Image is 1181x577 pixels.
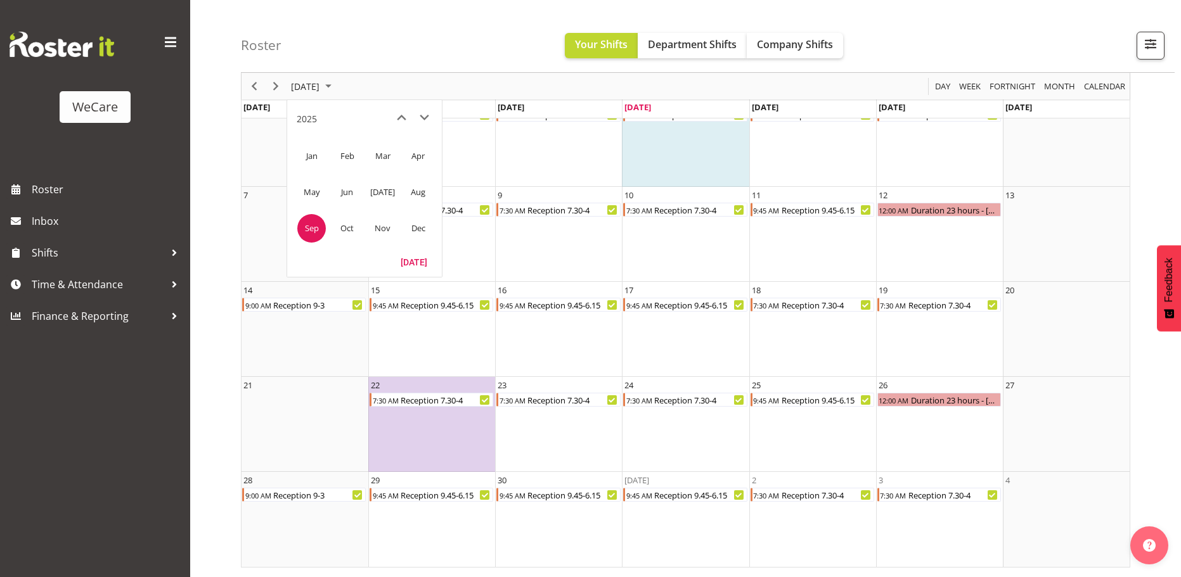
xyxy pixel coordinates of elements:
[648,37,737,51] span: Department Shifts
[933,79,953,94] button: Timeline Day
[879,101,905,113] span: [DATE]
[243,189,248,201] div: 7
[242,92,1130,567] table: of September 2025
[988,79,1036,94] span: Fortnight
[653,203,746,216] div: Reception 7.30-4
[624,379,633,391] div: 24
[624,189,633,201] div: 10
[1005,284,1014,296] div: 20
[876,282,1003,377] td: Friday, September 19, 2025
[294,210,329,246] td: September 2025
[368,377,495,472] td: Monday, September 22, 2025
[368,142,397,170] span: Mar
[879,189,887,201] div: 12
[625,203,653,216] div: 7:30 AM
[1005,474,1010,486] div: 4
[752,298,780,311] div: 7:30 AM
[370,298,493,312] div: Reception 9.45-6.15 Begin From Monday, September 15, 2025 at 9:45:00 AM GMT+12:00 Ends At Monday,...
[1043,79,1076,94] span: Month
[498,203,526,216] div: 7:30 AM
[653,488,746,501] div: Reception 9.45-6.15
[624,474,649,486] div: [DATE]
[622,377,749,472] td: Wednesday, September 24, 2025
[496,393,620,407] div: Reception 7.30-4 Begin From Tuesday, September 23, 2025 at 7:30:00 AM GMT+12:00 Ends At Tuesday, ...
[368,282,495,377] td: Monday, September 15, 2025
[404,142,432,170] span: Apr
[752,189,761,201] div: 11
[265,73,287,99] div: Next
[879,488,907,501] div: 7:30 AM
[749,92,876,187] td: Thursday, September 4, 2025
[399,298,493,311] div: Reception 9.45-6.15
[392,253,436,270] button: Today
[526,488,619,501] div: Reception 9.45-6.15
[780,488,874,501] div: Reception 7.30-4
[72,98,118,117] div: WeCare
[32,243,165,262] span: Shifts
[241,44,1130,567] div: of September 2025
[1003,92,1130,187] td: Saturday, September 6, 2025
[368,472,495,567] td: Monday, September 29, 2025
[751,488,874,502] div: Reception 7.30-4 Begin From Thursday, October 2, 2025 at 7:30:00 AM GMT+13:00 Ends At Thursday, O...
[297,142,326,170] span: Jan
[1137,32,1165,60] button: Filter Shifts
[368,214,397,243] span: Nov
[268,79,285,94] button: Next
[371,298,399,311] div: 9:45 AM
[399,393,493,406] div: Reception 7.30-4
[749,377,876,472] td: Thursday, September 25, 2025
[290,79,321,94] span: [DATE]
[496,203,620,217] div: Reception 7.30-4 Begin From Tuesday, September 9, 2025 at 7:30:00 AM GMT+12:00 Ends At Tuesday, S...
[371,284,380,296] div: 15
[243,379,252,391] div: 21
[32,212,184,231] span: Inbox
[1003,187,1130,282] td: Saturday, September 13, 2025
[498,189,502,201] div: 9
[1082,79,1128,94] button: Month
[241,38,281,53] h4: Roster
[751,203,874,217] div: Reception 9.45-6.15 Begin From Thursday, September 11, 2025 at 9:45:00 AM GMT+12:00 Ends At Thurs...
[653,298,746,311] div: Reception 9.45-6.15
[32,307,165,326] span: Finance & Reporting
[625,393,653,406] div: 7:30 AM
[876,92,1003,187] td: Friday, September 5, 2025
[242,472,368,567] td: Sunday, September 28, 2025
[877,298,1001,312] div: Reception 7.30-4 Begin From Friday, September 19, 2025 at 7:30:00 AM GMT+12:00 Ends At Friday, Se...
[623,203,747,217] div: Reception 7.30-4 Begin From Wednesday, September 10, 2025 at 7:30:00 AM GMT+12:00 Ends At Wednesd...
[289,79,337,94] button: September 2025
[242,298,366,312] div: Reception 9-3 Begin From Sunday, September 14, 2025 at 9:00:00 AM GMT+12:00 Ends At Sunday, Septe...
[910,203,1000,216] div: Duration 23 hours - [PERSON_NAME]
[747,33,843,58] button: Company Shifts
[638,33,747,58] button: Department Shifts
[749,187,876,282] td: Thursday, September 11, 2025
[495,92,622,187] td: Tuesday, September 2, 2025
[878,203,910,216] div: 12:00 AM
[749,472,876,567] td: Thursday, October 2, 2025
[757,37,833,51] span: Company Shifts
[575,37,628,51] span: Your Shifts
[370,393,493,407] div: Reception 7.30-4 Begin From Monday, September 22, 2025 at 7:30:00 AM GMT+12:00 Ends At Monday, Se...
[565,33,638,58] button: Your Shifts
[622,472,749,567] td: Wednesday, October 1, 2025
[496,488,620,502] div: Reception 9.45-6.15 Begin From Tuesday, September 30, 2025 at 9:45:00 AM GMT+13:00 Ends At Tuesda...
[1005,101,1032,113] span: [DATE]
[653,393,746,406] div: Reception 7.30-4
[496,298,620,312] div: Reception 9.45-6.15 Begin From Tuesday, September 16, 2025 at 9:45:00 AM GMT+12:00 Ends At Tuesda...
[243,284,252,296] div: 14
[399,488,493,501] div: Reception 9.45-6.15
[749,282,876,377] td: Thursday, September 18, 2025
[780,203,874,216] div: Reception 9.45-6.15
[1163,258,1175,302] span: Feedback
[752,284,761,296] div: 18
[780,298,874,311] div: Reception 7.30-4
[404,178,432,206] span: Aug
[877,203,1001,217] div: Duration 23 hours - Penny Clyne-Moffat Begin From Friday, September 12, 2025 at 12:00:00 AM GMT+1...
[879,298,907,311] div: 7:30 AM
[495,472,622,567] td: Tuesday, September 30, 2025
[752,203,780,216] div: 9:45 AM
[333,142,361,170] span: Feb
[910,393,1000,406] div: Duration 23 hours - [PERSON_NAME]
[242,92,368,187] td: Sunday, August 31, 2025
[244,298,272,311] div: 9:00 AM
[622,282,749,377] td: Wednesday, September 17, 2025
